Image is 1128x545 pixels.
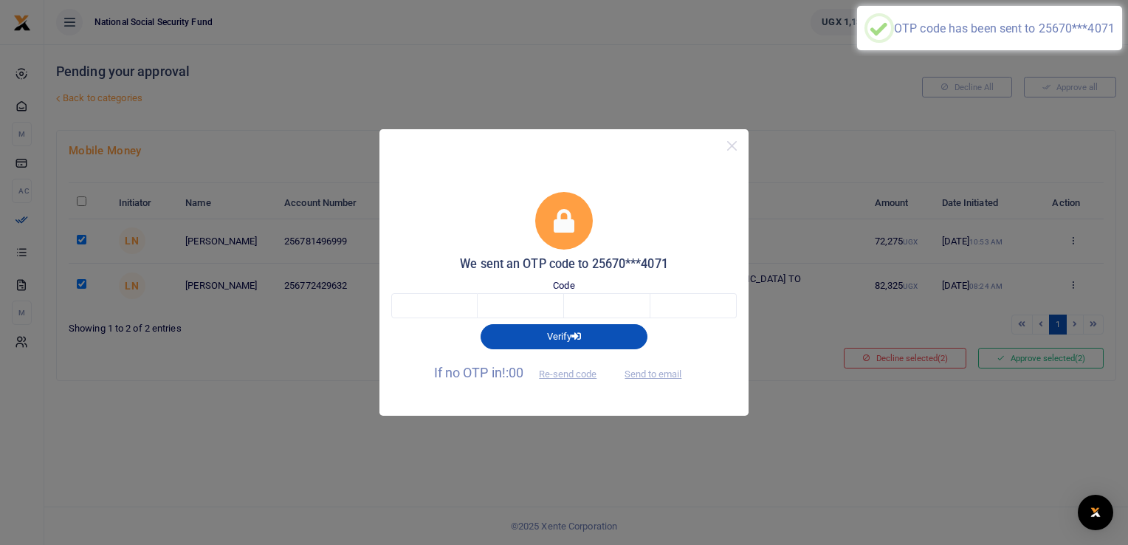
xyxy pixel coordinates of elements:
[391,257,737,272] h5: We sent an OTP code to 25670***4071
[553,278,574,293] label: Code
[1078,495,1113,530] div: Open Intercom Messenger
[894,21,1115,35] div: OTP code has been sent to 25670***4071
[434,365,610,380] span: If no OTP in
[721,135,743,157] button: Close
[502,365,523,380] span: !:00
[481,324,647,349] button: Verify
